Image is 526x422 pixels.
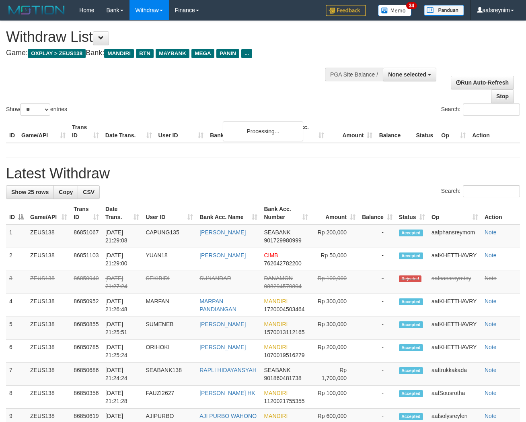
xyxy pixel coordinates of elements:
th: Game/API: activate to sort column ascending [27,202,70,225]
td: Rp 300,000 [311,294,359,317]
th: Date Trans. [102,120,155,143]
td: ORIHOKI [142,340,196,363]
td: 4 [6,294,27,317]
th: Status: activate to sort column ascending [396,202,428,225]
span: Accepted [399,367,423,374]
th: Bank Acc. Name: activate to sort column ascending [196,202,261,225]
span: MANDIRI [264,321,288,327]
label: Search: [441,103,520,116]
td: [DATE] 21:29:00 [102,248,142,271]
th: Amount: activate to sort column ascending [311,202,359,225]
td: aafphansreymom [428,225,481,248]
span: 34 [406,2,417,9]
td: aafKHETTHAVRY [428,294,481,317]
a: SUNANDAR [199,275,231,281]
td: aafKHETTHAVRY [428,317,481,340]
a: Note [485,321,497,327]
td: - [359,248,396,271]
span: MANDIRI [264,390,288,396]
th: Balance [376,120,413,143]
td: 1 [6,225,27,248]
span: None selected [388,71,426,78]
div: Processing... [223,121,303,141]
span: Copy 1120021755355 to clipboard [264,398,304,404]
th: Date Trans.: activate to sort column ascending [102,202,142,225]
td: ZEUS138 [27,225,70,248]
td: - [359,294,396,317]
th: User ID [155,120,207,143]
th: Game/API [18,120,69,143]
td: ZEUS138 [27,294,70,317]
td: [DATE] 21:21:28 [102,386,142,409]
span: Accepted [399,413,423,420]
td: Rp 100,000 [311,386,359,409]
td: FAUZI2627 [142,386,196,409]
span: MEGA [191,49,214,58]
img: panduan.png [424,5,464,16]
td: - [359,340,396,363]
span: Accepted [399,344,423,351]
td: Rp 300,000 [311,317,359,340]
span: Copy 901860481738 to clipboard [264,375,301,381]
a: Note [485,298,497,304]
td: [DATE] 21:26:48 [102,294,142,317]
td: 86851067 [70,225,102,248]
td: SUMENEB [142,317,196,340]
a: [PERSON_NAME] [199,229,246,236]
div: PGA Site Balance / [325,68,383,81]
td: ZEUS138 [27,271,70,294]
td: Rp 100,000 [311,271,359,294]
td: ZEUS138 [27,363,70,386]
td: Rp 200,000 [311,225,359,248]
td: aafKHETTHAVRY [428,248,481,271]
span: BTN [136,49,154,58]
td: Rp 200,000 [311,340,359,363]
img: Feedback.jpg [326,5,366,16]
th: Bank Acc. Number: activate to sort column ascending [261,202,311,225]
td: MARFAN [142,294,196,317]
span: Accepted [399,298,423,305]
span: Accepted [399,252,423,259]
a: Note [485,252,497,259]
a: Note [485,344,497,350]
span: CSV [83,189,95,195]
td: - [359,386,396,409]
td: - [359,363,396,386]
td: 86850686 [70,363,102,386]
td: SEKIBIDI [142,271,196,294]
td: 3 [6,271,27,294]
a: Note [485,390,497,396]
td: [DATE] 21:25:51 [102,317,142,340]
td: ZEUS138 [27,248,70,271]
td: 8 [6,386,27,409]
th: Bank Acc. Number [279,120,327,143]
td: [DATE] 21:29:08 [102,225,142,248]
h1: Latest Withdraw [6,165,520,182]
span: Copy 1720004503464 to clipboard [264,306,304,312]
a: Run Auto-Refresh [451,76,514,89]
span: Accepted [399,390,423,397]
td: 7 [6,363,27,386]
th: Status [413,120,438,143]
th: Amount [327,120,376,143]
td: [DATE] 21:24:24 [102,363,142,386]
img: MOTION_logo.png [6,4,67,16]
span: Copy 1570013112165 to clipboard [264,329,304,335]
span: MANDIRI [264,413,288,419]
span: Copy [59,189,73,195]
td: ZEUS138 [27,317,70,340]
a: Stop [491,89,514,103]
span: Copy 901729980999 to clipboard [264,237,301,244]
a: [PERSON_NAME] [199,252,246,259]
span: SEABANK [264,229,290,236]
span: Accepted [399,321,423,328]
td: aafKHETTHAVRY [428,340,481,363]
input: Search: [463,103,520,116]
td: 86850356 [70,386,102,409]
td: 86850940 [70,271,102,294]
img: Button%20Memo.svg [378,5,412,16]
span: Rejected [399,275,421,282]
label: Search: [441,185,520,197]
th: ID: activate to sort column descending [6,202,27,225]
th: Action [481,202,520,225]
